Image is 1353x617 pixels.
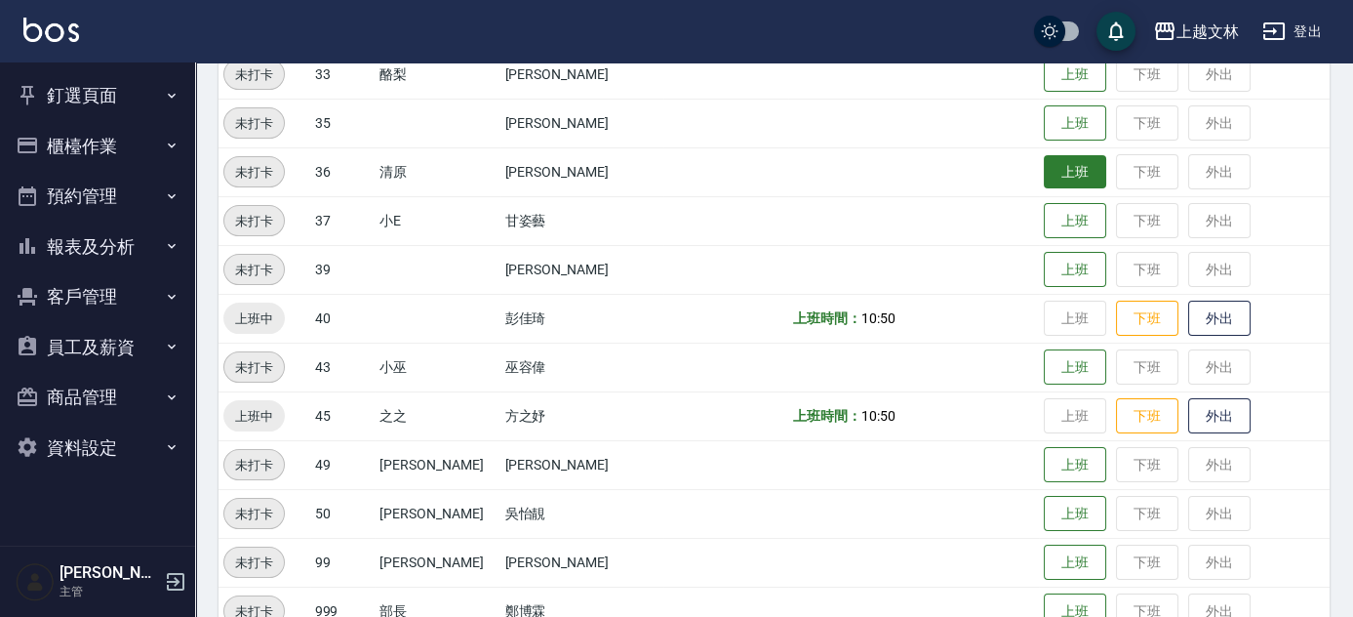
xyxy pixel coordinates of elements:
span: 未打卡 [224,211,284,231]
button: 上班 [1044,447,1106,483]
div: 上越文林 [1176,20,1239,44]
td: 99 [310,538,376,587]
button: 櫃檯作業 [8,121,187,172]
button: 上班 [1044,252,1106,288]
button: 上班 [1044,496,1106,532]
button: 外出 [1188,398,1251,434]
p: 主管 [60,583,159,600]
td: 吳怡靚 [500,489,663,538]
button: 員工及薪資 [8,322,187,373]
td: [PERSON_NAME] [500,99,663,147]
img: Logo [23,18,79,42]
td: 33 [310,50,376,99]
button: 上越文林 [1145,12,1247,52]
button: 下班 [1116,398,1178,434]
span: 未打卡 [224,260,284,280]
td: 35 [310,99,376,147]
td: [PERSON_NAME] [500,538,663,587]
button: 上班 [1044,57,1106,93]
button: 資料設定 [8,423,187,473]
button: 釘選頁面 [8,70,187,121]
td: 40 [310,294,376,343]
td: 49 [310,440,376,489]
td: 小E [375,196,499,245]
h5: [PERSON_NAME] [60,563,159,583]
td: 之之 [375,391,499,440]
td: 巫容偉 [500,343,663,391]
span: 上班中 [223,406,285,427]
span: 上班中 [223,308,285,329]
button: 報表及分析 [8,222,187,272]
b: 上班時間： [793,310,861,326]
img: Person [16,562,55,601]
button: 上班 [1044,155,1106,189]
button: 登出 [1254,14,1330,50]
span: 未打卡 [224,553,284,573]
button: save [1096,12,1135,51]
td: 50 [310,489,376,538]
td: 43 [310,343,376,391]
td: [PERSON_NAME] [375,538,499,587]
td: [PERSON_NAME] [500,440,663,489]
td: [PERSON_NAME] [500,50,663,99]
td: 45 [310,391,376,440]
span: 未打卡 [224,162,284,183]
button: 預約管理 [8,171,187,222]
td: [PERSON_NAME] [375,440,499,489]
button: 客戶管理 [8,271,187,322]
td: 小巫 [375,343,499,391]
span: 10:50 [861,408,895,424]
button: 上班 [1044,545,1106,581]
td: 清原 [375,147,499,196]
button: 外出 [1188,301,1251,337]
button: 商品管理 [8,372,187,423]
td: 酪梨 [375,50,499,99]
span: 未打卡 [224,357,284,378]
td: 方之妤 [500,391,663,440]
td: 39 [310,245,376,294]
span: 10:50 [861,310,895,326]
td: [PERSON_NAME] [375,489,499,538]
button: 上班 [1044,350,1106,386]
span: 未打卡 [224,113,284,134]
button: 上班 [1044,203,1106,239]
button: 下班 [1116,301,1178,337]
td: [PERSON_NAME] [500,147,663,196]
td: [PERSON_NAME] [500,245,663,294]
button: 上班 [1044,105,1106,142]
span: 未打卡 [224,455,284,475]
td: 37 [310,196,376,245]
span: 未打卡 [224,64,284,85]
td: 彭佳琦 [500,294,663,343]
b: 上班時間： [793,408,861,424]
td: 甘姿藝 [500,196,663,245]
td: 36 [310,147,376,196]
span: 未打卡 [224,504,284,524]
